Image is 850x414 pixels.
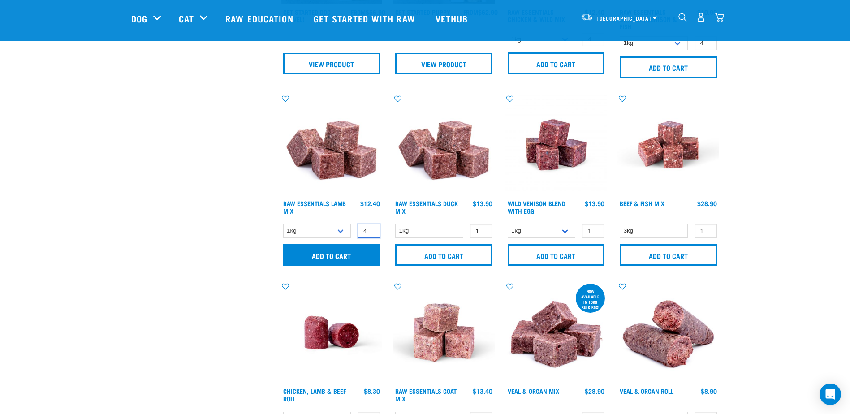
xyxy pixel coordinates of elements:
div: $12.40 [360,200,380,207]
img: Beef Mackerel 1 [617,94,719,196]
a: Chicken, Lamb & Beef Roll [283,389,346,400]
div: $28.90 [585,388,604,395]
input: Add to cart [620,56,717,78]
div: now available in 10kg bulk box! [576,285,605,314]
input: Add to cart [395,244,492,266]
img: van-moving.png [581,13,593,21]
img: home-icon-1@2x.png [678,13,687,22]
a: View Product [395,53,492,74]
div: $13.40 [473,388,492,395]
img: ?1041 RE Lamb Mix 01 [281,94,383,196]
div: $8.90 [701,388,717,395]
div: Open Intercom Messenger [820,384,841,405]
a: Veal & Organ Roll [620,389,673,392]
img: user.png [696,13,706,22]
a: Cat [179,12,194,25]
input: Add to cart [508,244,605,266]
input: Add to cart [508,52,605,74]
input: Add to cart [283,244,380,266]
a: View Product [283,53,380,74]
input: 1 [470,224,492,238]
img: Raw Essentials Chicken Lamb Beef Bulk Minced Raw Dog Food Roll Unwrapped [281,282,383,384]
a: Raw Essentials Duck Mix [395,202,458,212]
div: $13.90 [585,200,604,207]
img: 1158 Veal Organ Mix 01 [505,282,607,384]
input: 1 [582,224,604,238]
input: 1 [358,224,380,238]
img: Venison Egg 1616 [505,94,607,196]
a: Wild Venison Blend with Egg [508,202,565,212]
input: 1 [695,224,717,238]
div: $8.30 [364,388,380,395]
input: 1 [695,36,717,50]
a: Vethub [427,0,479,36]
a: Get started with Raw [305,0,427,36]
a: Raw Essentials Lamb Mix [283,202,346,212]
a: Veal & Organ Mix [508,389,559,392]
span: [GEOGRAPHIC_DATA] [597,17,652,20]
img: ?1041 RE Lamb Mix 01 [393,94,495,196]
a: Raw Education [216,0,304,36]
img: Veal Organ Mix Roll 01 [617,282,719,384]
a: Raw Essentials Goat Mix [395,389,457,400]
a: Beef & Fish Mix [620,202,664,205]
img: home-icon@2x.png [715,13,724,22]
div: $13.90 [473,200,492,207]
input: Add to cart [620,244,717,266]
div: $28.90 [697,200,717,207]
img: Goat M Ix 38448 [393,282,495,384]
a: Dog [131,12,147,25]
